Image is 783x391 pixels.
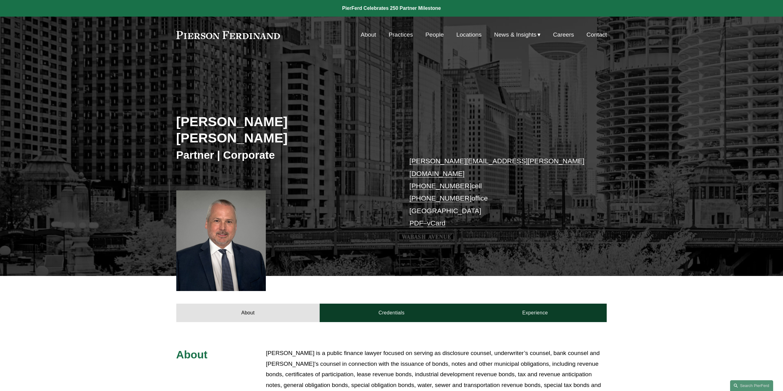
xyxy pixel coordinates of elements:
a: Locations [456,29,481,41]
a: Contact [586,29,607,41]
a: People [425,29,444,41]
a: folder dropdown [494,29,541,41]
a: PDF [409,219,423,227]
a: Search this site [730,380,773,391]
a: [PERSON_NAME][EMAIL_ADDRESS][PERSON_NAME][DOMAIN_NAME] [409,157,585,177]
h3: Partner | Corporate [176,148,392,162]
span: About [176,349,208,361]
a: [PHONE_NUMBER] [409,194,472,202]
a: Careers [553,29,574,41]
a: Practices [389,29,413,41]
span: News & Insights [494,30,537,40]
a: About [176,304,320,322]
a: Experience [463,304,607,322]
p: cell office [GEOGRAPHIC_DATA] – [409,155,589,229]
a: [PHONE_NUMBER] [409,182,472,190]
a: vCard [427,219,445,227]
a: About [361,29,376,41]
h2: [PERSON_NAME] [PERSON_NAME] [176,114,392,146]
a: Credentials [320,304,463,322]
